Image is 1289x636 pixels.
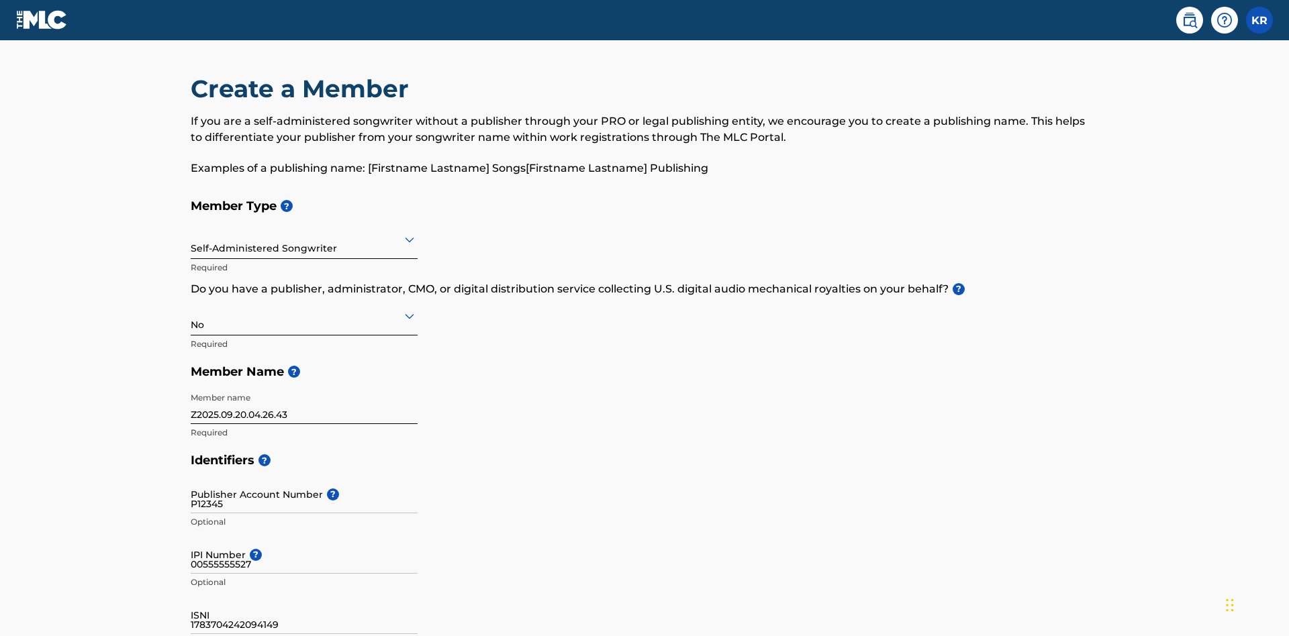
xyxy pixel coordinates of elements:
h5: Member Name [191,358,1098,386]
span: ? [953,283,965,295]
img: help [1216,12,1233,28]
img: MLC Logo [16,10,68,30]
img: search [1182,12,1198,28]
span: ? [258,454,271,466]
div: Drag [1226,585,1234,625]
div: Self-Administered Songwriter [191,223,418,256]
p: Required [191,427,418,439]
span: ? [281,200,293,212]
iframe: Chat Widget [1222,572,1289,636]
h5: Identifiers [191,446,1098,475]
div: No [191,299,418,332]
span: ? [288,366,300,378]
p: Do you have a publisher, administrator, CMO, or digital distribution service collecting U.S. digi... [191,281,1098,297]
p: Optional [191,516,418,528]
h5: Member Type [191,192,1098,221]
p: Optional [191,576,418,588]
div: Help [1211,7,1238,34]
p: Examples of a publishing name: [Firstname Lastname] Songs[Firstname Lastname] Publishing [191,160,1098,176]
p: Required [191,338,418,350]
div: User Menu [1246,7,1273,34]
p: Required [191,262,418,274]
h2: Create a Member [191,74,416,104]
p: If you are a self-administered songwriter without a publisher through your PRO or legal publishin... [191,113,1098,146]
a: Public Search [1176,7,1203,34]
span: ? [250,549,262,561]
span: ? [327,488,339,500]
